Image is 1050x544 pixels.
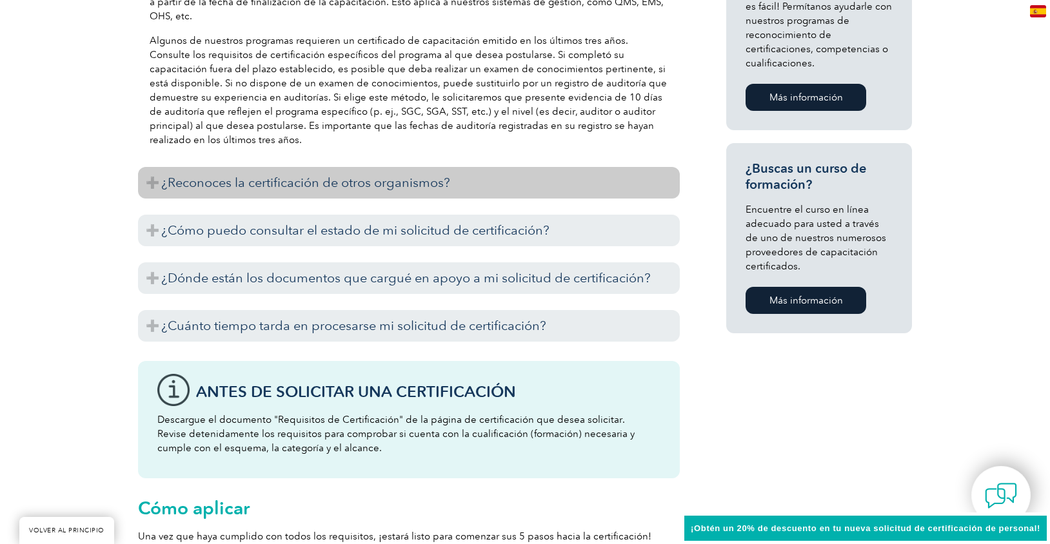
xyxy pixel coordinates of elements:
[138,530,651,542] font: Una vez que haya cumplido con todos los requisitos, ¡estará listo para comenzar sus 5 pasos hacia...
[746,287,866,314] a: Más información
[769,92,843,103] font: Más información
[691,523,1040,533] font: ¡Obtén un 20% de descuento en tu nueva solicitud de certificación de personal!
[1030,5,1046,17] img: es
[29,527,104,534] font: VOLVER AL PRINCIPIO
[161,318,546,333] font: ¿Cuánto tiempo tarda en procesarse mi solicitud de certificación?
[161,222,550,238] font: ¿Cómo puedo consultar el estado de mi solicitud de certificación?
[161,175,450,190] font: ¿Reconoces la certificación de otros organismos?
[150,35,667,146] font: Algunos de nuestros programas requieren un certificado de capacitación emitido en los últimos tre...
[985,480,1017,512] img: contact-chat.png
[746,160,866,192] font: ¿Buscas un curso de formación?
[196,382,516,401] font: Antes de solicitar una certificación
[161,270,651,286] font: ¿Dónde están los documentos que cargué en apoyo a mi solicitud de certificación?
[157,414,625,425] font: Descargue el documento "Requisitos de Certificación" de la página de certificación que desea soli...
[138,497,250,519] font: Cómo aplicar
[746,84,866,111] a: Más información
[19,517,114,544] a: VOLVER AL PRINCIPIO
[157,428,635,454] font: Revise detenidamente los requisitos para comprobar si cuenta con la cualificación (formación) nec...
[746,204,886,272] font: Encuentre el curso en línea adecuado para usted a través de uno de nuestros numerosos proveedores...
[769,295,843,306] font: Más información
